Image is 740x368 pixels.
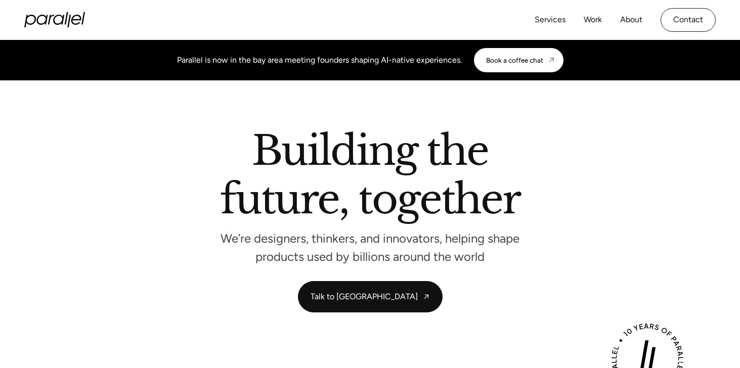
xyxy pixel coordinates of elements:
[219,234,522,261] p: We’re designers, thinkers, and innovators, helping shape products used by billions around the world
[220,131,520,223] h2: Building the future, together
[661,8,716,32] a: Contact
[535,13,565,27] a: Services
[620,13,642,27] a: About
[486,56,543,64] div: Book a coffee chat
[177,54,462,66] div: Parallel is now in the bay area meeting founders shaping AI-native experiences.
[547,56,555,64] img: CTA arrow image
[584,13,602,27] a: Work
[474,48,563,72] a: Book a coffee chat
[24,12,85,27] a: home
